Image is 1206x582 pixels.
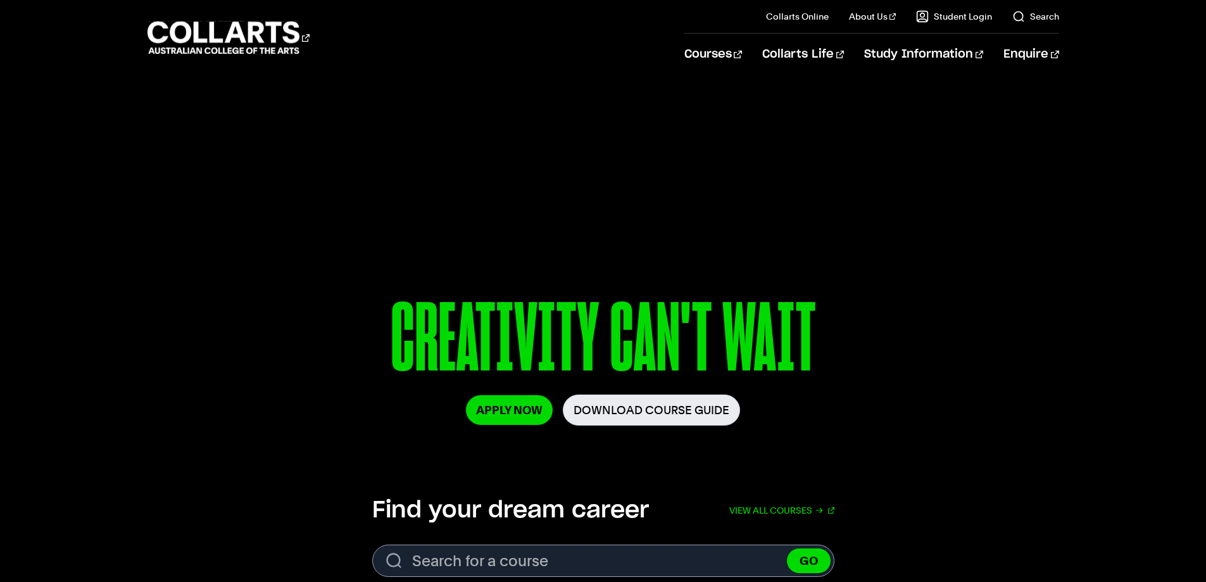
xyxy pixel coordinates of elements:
[1003,34,1058,75] a: Enquire
[729,497,834,524] a: View all courses
[249,290,956,395] p: CREATIVITY CAN'T WAIT
[148,20,310,56] div: Go to homepage
[466,395,553,425] a: Apply Now
[762,34,844,75] a: Collarts Life
[1012,10,1059,23] a: Search
[372,545,834,577] input: Search for a course
[372,545,834,577] form: Search
[684,34,742,75] a: Courses
[864,34,983,75] a: Study Information
[916,10,992,23] a: Student Login
[372,497,649,524] h2: Find your dream career
[766,10,829,23] a: Collarts Online
[563,395,740,426] a: Download Course Guide
[787,548,831,573] button: GO
[849,10,896,23] a: About Us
